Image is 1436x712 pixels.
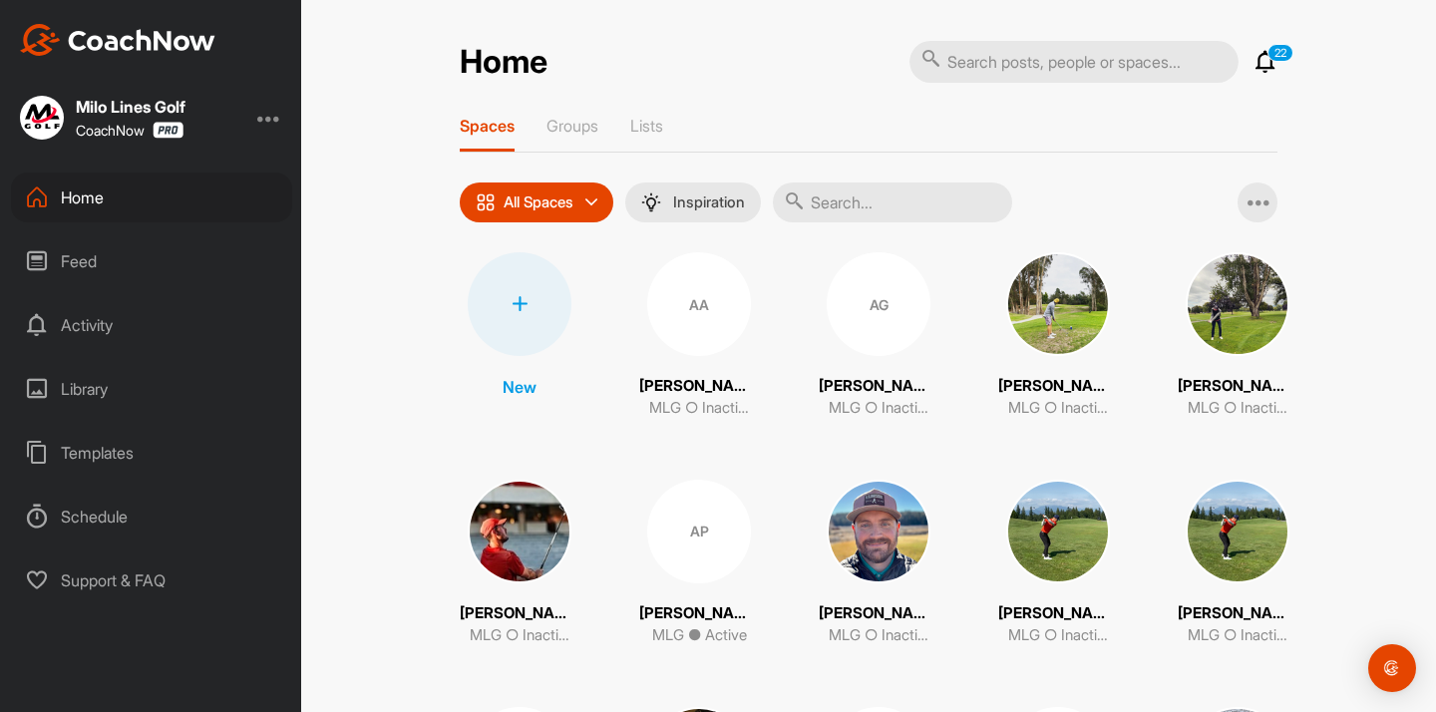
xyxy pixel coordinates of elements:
[819,480,938,647] a: [PERSON_NAME]MLG ○ Inactive
[11,428,292,478] div: Templates
[20,96,64,140] img: square_b38dec1ae35dc308c2712f6139ae126d.jpg
[652,624,747,647] p: MLG ● Active
[641,192,661,212] img: menuIcon
[1368,644,1416,692] div: Open Intercom Messenger
[11,364,292,414] div: Library
[1186,252,1289,356] img: square_c1827248e3734dff1362375e90100b07.jpg
[647,480,751,583] div: AP
[546,116,598,136] p: Groups
[819,602,938,625] p: [PERSON_NAME]
[829,397,928,420] p: MLG ○ Inactive
[11,300,292,350] div: Activity
[476,192,496,212] img: icon
[460,602,579,625] p: [PERSON_NAME]
[11,173,292,222] div: Home
[819,375,938,398] p: [PERSON_NAME]
[468,480,571,583] img: square_d199ff021b30eb92864c37750fcdeff8.jpg
[639,375,759,398] p: [PERSON_NAME]
[827,252,930,356] div: AG
[1188,624,1287,647] p: MLG ○ Inactive
[153,122,183,139] img: CoachNow Pro
[460,480,579,647] a: [PERSON_NAME]MLG ○ Inactive
[998,602,1118,625] p: [PERSON_NAME]
[827,480,930,583] img: square_46ed3f991052913d427535f828a5094e.jpg
[11,492,292,541] div: Schedule
[470,624,569,647] p: MLG ○ Inactive
[673,194,745,210] p: Inspiration
[1008,624,1108,647] p: MLG ○ Inactive
[11,236,292,286] div: Feed
[819,252,938,420] a: AG[PERSON_NAME]MLG ○ Inactive
[1178,252,1297,420] a: [PERSON_NAME]MLG ○ Inactive
[460,43,547,82] h2: Home
[639,252,759,420] a: AA[PERSON_NAME]MLG ○ Inactive
[647,252,751,356] div: AA
[773,182,1012,222] input: Search...
[1267,44,1293,62] p: 22
[460,116,515,136] p: Spaces
[998,375,1118,398] p: [PERSON_NAME]
[1178,375,1297,398] p: [PERSON_NAME]
[1006,252,1110,356] img: square_fa325fd039c596bf5c790cd49765e918.jpg
[998,252,1118,420] a: [PERSON_NAME]MLG ○ Inactive
[20,24,215,56] img: CoachNow
[829,624,928,647] p: MLG ○ Inactive
[639,602,759,625] p: [PERSON_NAME]
[1178,480,1297,647] a: [PERSON_NAME]MLG ○ Inactive
[649,397,749,420] p: MLG ○ Inactive
[630,116,663,136] p: Lists
[1178,602,1297,625] p: [PERSON_NAME]
[11,555,292,605] div: Support & FAQ
[998,480,1118,647] a: [PERSON_NAME]MLG ○ Inactive
[909,41,1239,83] input: Search posts, people or spaces...
[1006,480,1110,583] img: square_918dccc974e159dd9432438576c5aa0f.jpg
[1186,480,1289,583] img: square_918dccc974e159dd9432438576c5aa0f.jpg
[76,99,185,115] div: Milo Lines Golf
[504,194,573,210] p: All Spaces
[1008,397,1108,420] p: MLG ○ Inactive
[76,122,183,139] div: CoachNow
[639,480,759,647] a: AP[PERSON_NAME]MLG ● Active
[503,375,537,399] p: New
[1188,397,1287,420] p: MLG ○ Inactive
